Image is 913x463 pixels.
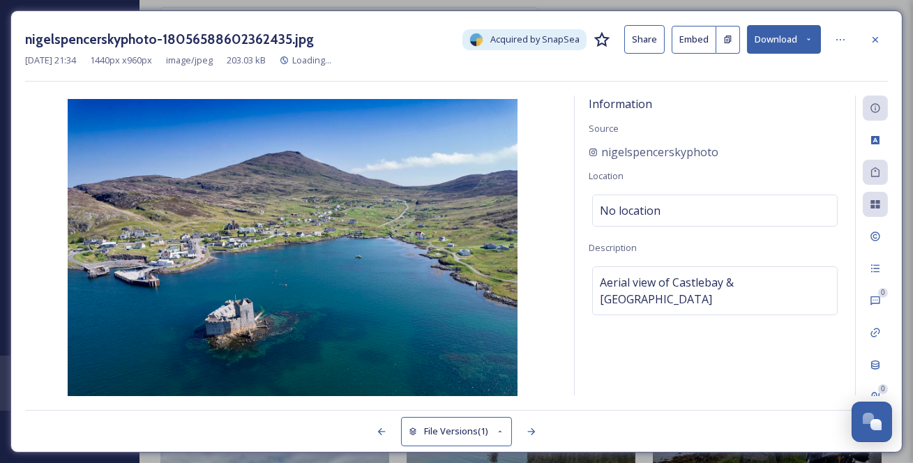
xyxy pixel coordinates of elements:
[747,25,821,54] button: Download
[878,288,888,298] div: 0
[589,122,619,135] span: Source
[624,25,665,54] button: Share
[589,241,637,254] span: Description
[600,202,661,219] span: No location
[25,54,76,67] span: [DATE] 21:34
[25,99,560,399] img: nigelspencerskyphoto-18056588602362435.jpg
[166,54,213,67] span: image/jpeg
[292,54,331,66] span: Loading...
[600,274,830,308] span: Aerial view of Castlebay & [GEOGRAPHIC_DATA]
[589,169,624,182] span: Location
[227,54,266,67] span: 203.03 kB
[878,384,888,394] div: 0
[852,402,892,442] button: Open Chat
[401,417,513,446] button: File Versions(1)
[589,96,652,112] span: Information
[589,144,718,160] a: nigelspencerskyphoto
[601,144,718,160] span: nigelspencerskyphoto
[25,29,314,50] h3: nigelspencerskyphoto-18056588602362435.jpg
[672,26,716,54] button: Embed
[490,33,580,46] span: Acquired by SnapSea
[90,54,152,67] span: 1440 px x 960 px
[469,33,483,47] img: snapsea-logo.png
